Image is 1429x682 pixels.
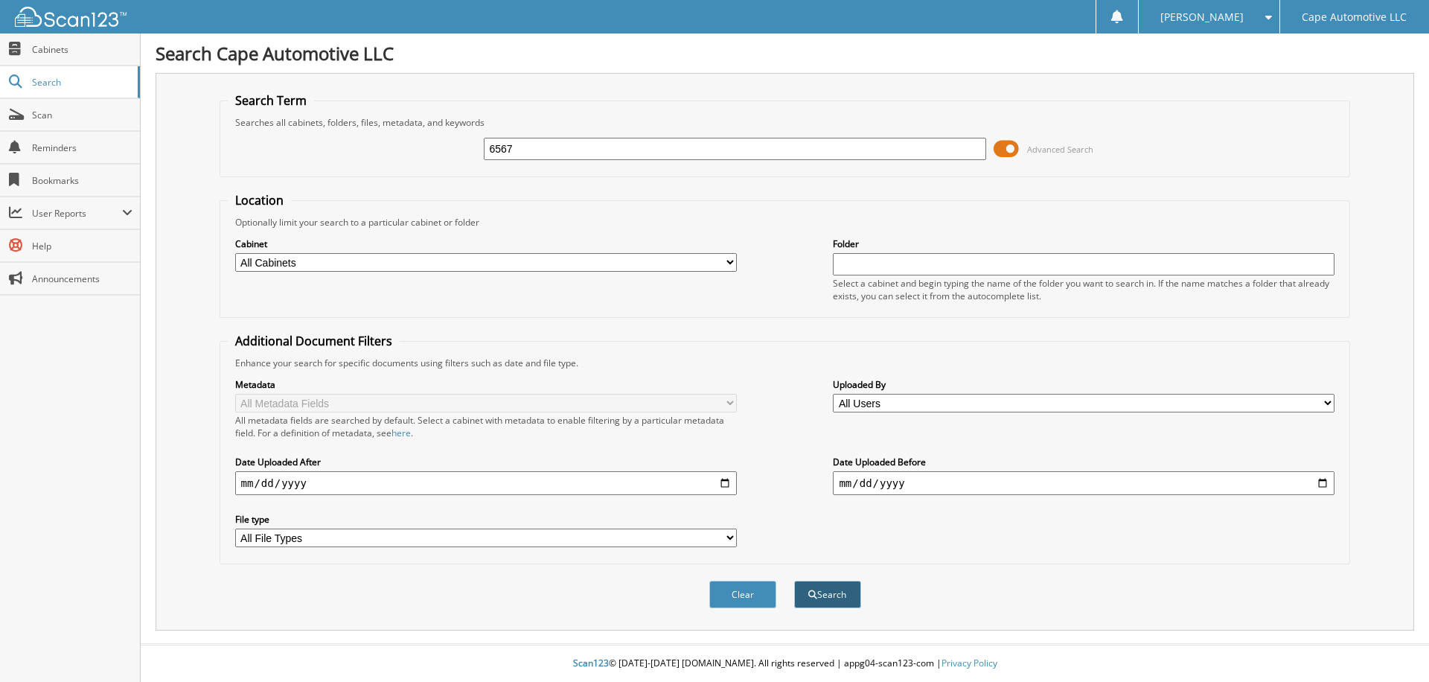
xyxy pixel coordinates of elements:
span: Bookmarks [32,174,132,187]
legend: Search Term [228,92,314,109]
span: Cabinets [32,43,132,56]
label: Cabinet [235,238,737,250]
input: start [235,471,737,495]
legend: Location [228,192,291,208]
span: User Reports [32,207,122,220]
label: Date Uploaded After [235,456,737,468]
div: Enhance your search for specific documents using filters such as date and file type. [228,357,1343,369]
img: scan123-logo-white.svg [15,7,127,27]
label: Uploaded By [833,378,1334,391]
span: Reminders [32,141,132,154]
a: Privacy Policy [942,657,997,669]
button: Search [794,581,861,608]
input: end [833,471,1334,495]
button: Clear [709,581,776,608]
label: Date Uploaded Before [833,456,1334,468]
label: Metadata [235,378,737,391]
div: All metadata fields are searched by default. Select a cabinet with metadata to enable filtering b... [235,414,737,439]
span: Scan [32,109,132,121]
span: Announcements [32,273,132,285]
legend: Additional Document Filters [228,333,400,349]
span: Cape Automotive LLC [1302,13,1407,22]
div: © [DATE]-[DATE] [DOMAIN_NAME]. All rights reserved | appg04-scan123-com | [141,646,1429,682]
label: Folder [833,238,1334,250]
a: here [391,427,411,439]
div: Searches all cabinets, folders, files, metadata, and keywords [228,116,1343,129]
div: Optionally limit your search to a particular cabinet or folder [228,216,1343,229]
span: Help [32,240,132,252]
span: Scan123 [573,657,609,669]
span: Advanced Search [1027,144,1093,155]
h1: Search Cape Automotive LLC [156,41,1414,66]
iframe: Chat Widget [1355,611,1429,682]
label: File type [235,513,737,526]
span: [PERSON_NAME] [1160,13,1244,22]
span: Search [32,76,130,89]
div: Select a cabinet and begin typing the name of the folder you want to search in. If the name match... [833,277,1334,302]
